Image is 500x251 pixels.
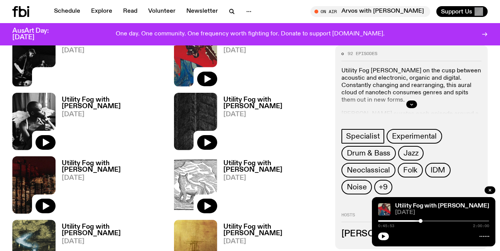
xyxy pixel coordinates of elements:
[347,183,367,191] span: Noise
[174,156,217,214] img: Cover for Kansai Bruises by Valentina Magaletti & YPY
[118,6,142,17] a: Read
[392,132,437,141] span: Experimental
[217,33,326,86] a: Utility Fog with [PERSON_NAME][DATE]
[56,97,165,150] a: Utility Fog with [PERSON_NAME][DATE]
[62,160,165,173] h3: Utility Fog with [PERSON_NAME]
[404,149,418,157] span: Jazz
[431,166,445,174] span: IDM
[56,33,165,86] a: Utility Fog with [PERSON_NAME] [ilex][DATE]
[425,163,450,177] a: IDM
[49,6,85,17] a: Schedule
[347,166,390,174] span: Neoclassical
[12,28,62,41] h3: AusArt Day: [DATE]
[378,224,394,228] span: 0:45:53
[223,160,326,173] h3: Utility Fog with [PERSON_NAME]
[62,47,165,54] span: [DATE]
[346,132,380,141] span: Specialist
[223,175,326,181] span: [DATE]
[403,166,417,174] span: Folk
[223,47,326,54] span: [DATE]
[116,31,385,38] p: One day. One community. One frequency worth fighting for. Donate to support [DOMAIN_NAME].
[441,8,472,15] span: Support Us
[374,180,392,194] button: +9
[341,230,481,238] h3: [PERSON_NAME]
[395,210,489,216] span: [DATE]
[12,29,56,86] img: Image by Billy Zammit
[56,160,165,214] a: Utility Fog with [PERSON_NAME][DATE]
[436,6,488,17] button: Support Us
[341,146,396,161] a: Drum & Bass
[182,6,223,17] a: Newsletter
[62,111,165,118] span: [DATE]
[387,129,442,144] a: Experimental
[62,175,165,181] span: [DATE]
[311,6,430,17] button: On AirArvos with [PERSON_NAME]
[174,93,217,150] img: Cover of Giuseppe Ielasi's album "an insistence on material vol.2"
[473,224,489,228] span: 2:00:00
[12,93,56,150] img: Cover of Ho99o9's album Tomorrow We Escape
[62,238,165,245] span: [DATE]
[341,163,395,177] a: Neoclassical
[223,97,326,110] h3: Utility Fog with [PERSON_NAME]
[347,149,390,157] span: Drum & Bass
[144,6,180,17] a: Volunteer
[341,129,384,144] a: Specialist
[379,183,388,191] span: +9
[341,213,481,222] h2: Hosts
[223,111,326,118] span: [DATE]
[341,67,481,104] p: Utility Fog [PERSON_NAME] on the cusp between acoustic and electronic, organic and digital. Const...
[62,97,165,110] h3: Utility Fog with [PERSON_NAME]
[341,180,372,194] a: Noise
[398,146,424,161] a: Jazz
[223,238,326,245] span: [DATE]
[398,163,423,177] a: Folk
[378,203,390,216] img: Cover to Mikoo's album It Floats
[223,224,326,237] h3: Utility Fog with [PERSON_NAME]
[86,6,117,17] a: Explore
[395,203,489,209] a: Utility Fog with [PERSON_NAME]
[12,156,56,214] img: Cover to (SAFETY HAZARD) مخاطر السلامة by electroneya, MARTINA and TNSXORDS
[217,97,326,150] a: Utility Fog with [PERSON_NAME][DATE]
[62,224,165,237] h3: Utility Fog with [PERSON_NAME]
[348,52,377,56] span: 92 episodes
[217,160,326,214] a: Utility Fog with [PERSON_NAME][DATE]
